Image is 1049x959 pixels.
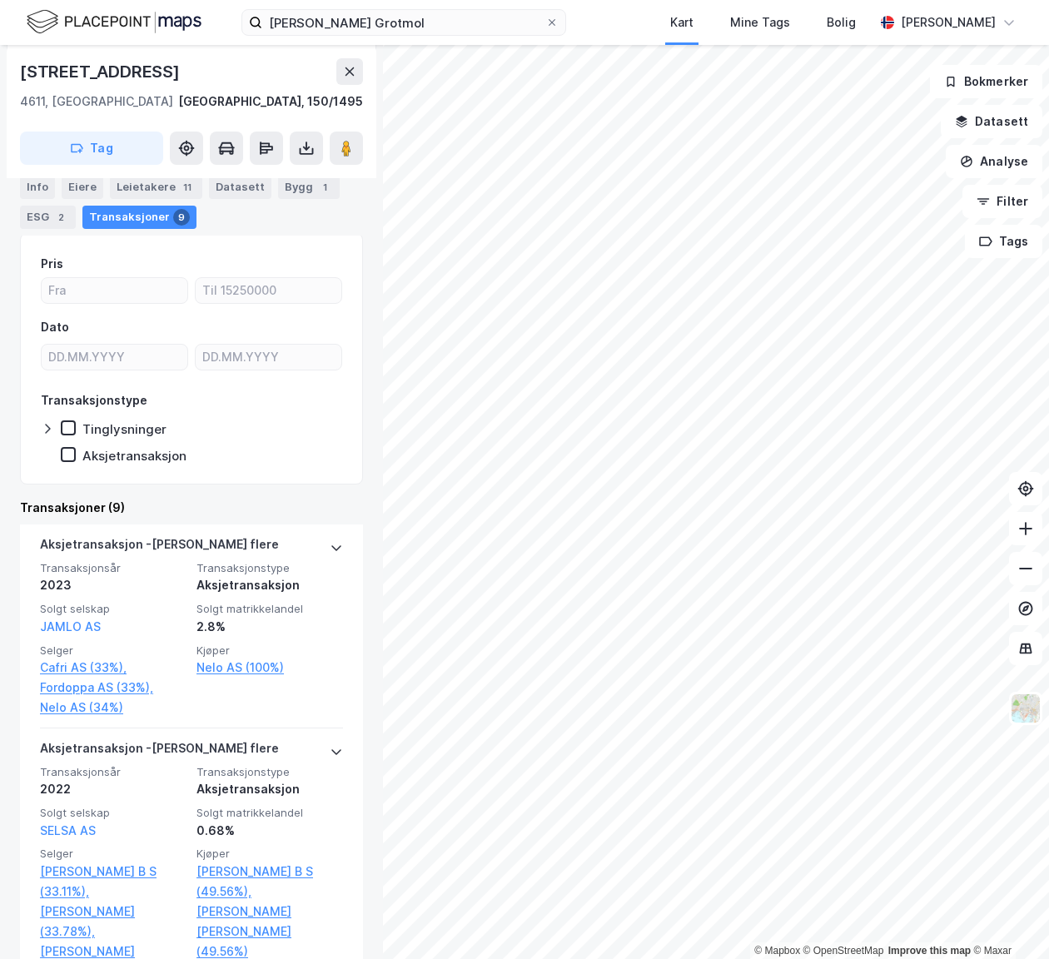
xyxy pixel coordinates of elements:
[196,779,343,799] div: Aksjetransaksjon
[196,765,343,779] span: Transaksjonstype
[966,879,1049,959] iframe: Chat Widget
[196,345,341,370] input: DD.MM.YYYY
[40,847,186,861] span: Selger
[901,12,996,32] div: [PERSON_NAME]
[965,225,1042,258] button: Tags
[41,254,63,274] div: Pris
[40,561,186,575] span: Transaksjonsår
[803,945,884,957] a: OpenStreetMap
[196,862,343,902] a: [PERSON_NAME] B S (49.56%),
[20,498,363,518] div: Transaksjoner (9)
[40,643,186,658] span: Selger
[40,575,186,595] div: 2023
[941,105,1042,138] button: Datasett
[40,902,186,942] a: [PERSON_NAME] (33.78%),
[20,58,183,85] div: [STREET_ADDRESS]
[888,945,971,957] a: Improve this map
[209,176,271,199] div: Datasett
[40,823,96,837] a: SELSA AS
[40,862,186,902] a: [PERSON_NAME] B S (33.11%),
[196,278,341,303] input: Til 15250000
[42,345,187,370] input: DD.MM.YYYY
[40,619,101,634] a: JAMLO AS
[40,806,186,820] span: Solgt selskap
[262,10,545,35] input: Søk på adresse, matrikkel, gårdeiere, leietakere eller personer
[20,176,55,199] div: Info
[20,92,173,112] div: 4611, [GEOGRAPHIC_DATA]
[730,12,790,32] div: Mine Tags
[196,561,343,575] span: Transaksjonstype
[42,278,187,303] input: Fra
[40,765,186,779] span: Transaksjonsår
[82,206,196,229] div: Transaksjoner
[196,643,343,658] span: Kjøper
[196,658,343,678] a: Nelo AS (100%)
[316,179,333,196] div: 1
[62,176,103,199] div: Eiere
[40,658,186,678] a: Cafri AS (33%),
[20,206,76,229] div: ESG
[196,847,343,861] span: Kjøper
[41,317,69,337] div: Dato
[20,132,163,165] button: Tag
[41,390,147,410] div: Transaksjonstype
[754,945,800,957] a: Mapbox
[930,65,1042,98] button: Bokmerker
[670,12,694,32] div: Kart
[827,12,856,32] div: Bolig
[173,209,190,226] div: 9
[278,176,340,199] div: Bygg
[196,575,343,595] div: Aksjetransaksjon
[40,738,279,765] div: Aksjetransaksjon - [PERSON_NAME] flere
[962,185,1042,218] button: Filter
[27,7,201,37] img: logo.f888ab2527a4732fd821a326f86c7f29.svg
[82,421,167,437] div: Tinglysninger
[179,179,196,196] div: 11
[178,92,363,112] div: [GEOGRAPHIC_DATA], 150/1495
[40,678,186,698] a: Fordoppa AS (33%),
[82,448,186,464] div: Aksjetransaksjon
[1010,693,1042,724] img: Z
[196,806,343,820] span: Solgt matrikkelandel
[40,698,186,718] a: Nelo AS (34%)
[196,617,343,637] div: 2.8%
[40,779,186,799] div: 2022
[196,821,343,841] div: 0.68%
[52,209,69,226] div: 2
[946,145,1042,178] button: Analyse
[40,534,279,561] div: Aksjetransaksjon - [PERSON_NAME] flere
[196,602,343,616] span: Solgt matrikkelandel
[110,176,202,199] div: Leietakere
[40,602,186,616] span: Solgt selskap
